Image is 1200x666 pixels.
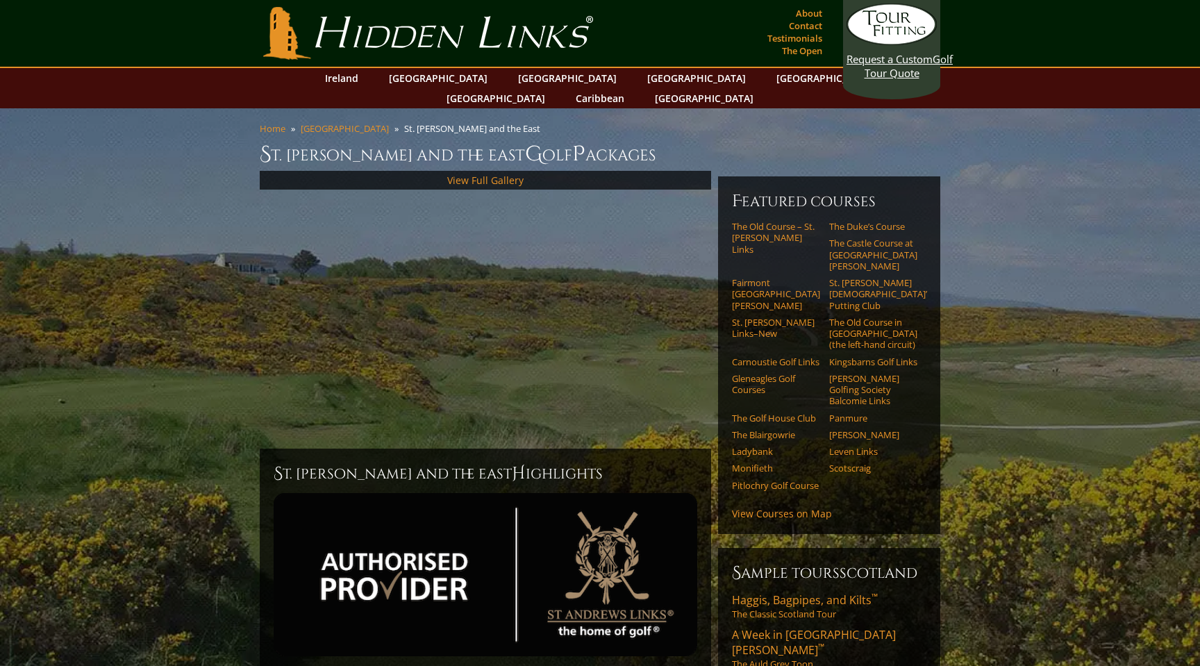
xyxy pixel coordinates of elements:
a: [GEOGRAPHIC_DATA] [640,68,753,88]
a: View Full Gallery [447,174,524,187]
a: St. [PERSON_NAME] Links–New [732,317,820,340]
a: [GEOGRAPHIC_DATA] [440,88,552,108]
a: Home [260,122,285,135]
a: [PERSON_NAME] [829,429,917,440]
a: Leven Links [829,446,917,457]
a: Contact [785,16,826,35]
a: The Castle Course at [GEOGRAPHIC_DATA][PERSON_NAME] [829,238,917,272]
h6: Featured Courses [732,190,926,213]
h1: St. [PERSON_NAME] and the East olf ackages [260,140,940,168]
span: P [572,140,585,168]
a: [GEOGRAPHIC_DATA] [648,88,760,108]
span: H [512,463,526,485]
a: St. [PERSON_NAME] [DEMOGRAPHIC_DATA]’ Putting Club [829,277,917,311]
span: G [525,140,542,168]
a: The Blairgowrie [732,429,820,440]
span: Request a Custom [847,52,933,66]
a: Panmure [829,413,917,424]
sup: ™ [818,641,824,653]
a: [PERSON_NAME] Golfing Society Balcomie Links [829,373,917,407]
a: Kingsbarns Golf Links [829,356,917,367]
a: Caribbean [569,88,631,108]
a: The Old Course – St. [PERSON_NAME] Links [732,221,820,255]
a: About [792,3,826,23]
a: Monifieth [732,463,820,474]
a: Haggis, Bagpipes, and Kilts™The Classic Scotland Tour [732,592,926,620]
sup: ™ [872,591,878,603]
a: Ladybank [732,446,820,457]
a: Fairmont [GEOGRAPHIC_DATA][PERSON_NAME] [732,277,820,311]
a: Request a CustomGolf Tour Quote [847,3,937,80]
a: The Golf House Club [732,413,820,424]
a: View Courses on Map [732,507,832,520]
li: St. [PERSON_NAME] and the East [404,122,546,135]
a: Scotscraig [829,463,917,474]
a: The Duke’s Course [829,221,917,232]
span: Haggis, Bagpipes, and Kilts [732,592,878,608]
a: [GEOGRAPHIC_DATA] [301,122,389,135]
a: [GEOGRAPHIC_DATA] [769,68,882,88]
span: A Week in [GEOGRAPHIC_DATA][PERSON_NAME] [732,627,896,658]
a: Testimonials [764,28,826,48]
a: Gleneagles Golf Courses [732,373,820,396]
a: The Old Course in [GEOGRAPHIC_DATA] (the left-hand circuit) [829,317,917,351]
a: Pitlochry Golf Course [732,480,820,491]
a: [GEOGRAPHIC_DATA] [511,68,624,88]
a: [GEOGRAPHIC_DATA] [382,68,494,88]
a: Ireland [318,68,365,88]
h2: St. [PERSON_NAME] and the East ighlights [274,463,697,485]
a: Carnoustie Golf Links [732,356,820,367]
a: The Open [778,41,826,60]
h6: Sample ToursScotland [732,562,926,584]
img: st-andrews-authorized-provider-2 [274,493,697,656]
